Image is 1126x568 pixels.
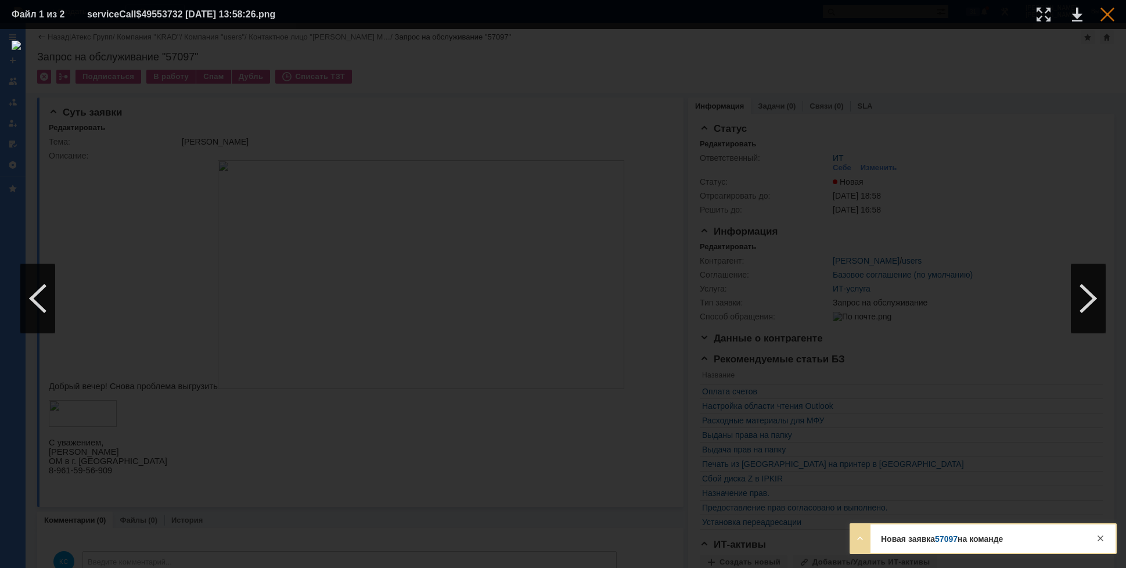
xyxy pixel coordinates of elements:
strong: Новая заявка на команде [881,534,1003,544]
div: Развернуть [853,531,867,545]
div: serviceCall$49553732 [DATE] 13:58:26.png [87,8,304,21]
a: 57097 [935,534,958,544]
div: Предыдущий файл [20,264,55,333]
div: Файл 1 из 2 [12,10,70,19]
div: Закрыть окно (Esc) [1100,8,1114,21]
div: Скачать файл [1072,8,1082,21]
div: Закрыть [1093,531,1107,545]
div: Увеличить масштаб [1037,8,1051,21]
div: Следующий файл [1071,264,1106,333]
img: download [12,41,1114,556]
